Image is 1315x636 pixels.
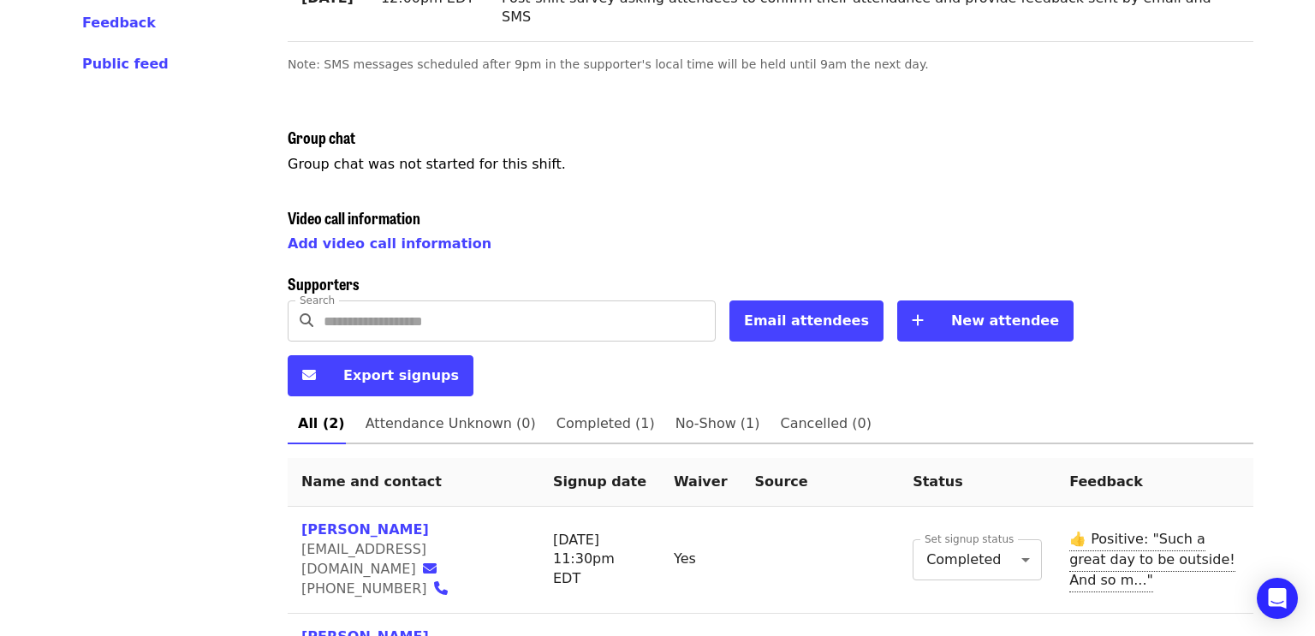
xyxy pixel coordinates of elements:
[324,300,716,342] input: Search
[300,295,335,306] label: Search
[343,367,459,383] span: Export signups
[288,57,929,71] span: Note: SMS messages scheduled after 9pm in the supporter's local time will be held until 9am the n...
[741,458,900,507] th: Source
[423,561,447,577] a: envelope icon
[660,458,741,507] th: Waiver
[366,412,536,436] span: Attendance Unknown (0)
[288,272,360,294] span: Supporters
[82,56,169,72] span: Public feed
[556,412,655,436] span: Completed (1)
[729,300,884,342] button: Email attendees
[781,412,872,436] span: Cancelled (0)
[298,412,345,436] span: All (2)
[1257,578,1298,619] div: Open Intercom Messenger
[897,300,1074,342] button: New attendee
[301,521,429,538] a: [PERSON_NAME]
[665,403,771,444] a: No-Show (1)
[301,541,426,577] span: [EMAIL_ADDRESS][DOMAIN_NAME]
[434,580,458,597] a: phone icon
[539,507,660,614] td: [DATE] 11:30pm EDT
[288,235,491,252] a: Add video call information
[1069,473,1143,490] span: Feedback
[913,539,1042,580] div: Completed
[288,126,355,148] span: Group chat
[300,312,313,329] i: search icon
[951,312,1059,329] span: New attendee
[355,403,546,444] a: Attendance Unknown (0)
[423,561,437,577] i: envelope icon
[660,507,741,614] td: Yes
[539,458,660,507] th: Signup date
[302,367,316,383] i: envelope icon
[301,580,427,597] span: [PHONE_NUMBER]
[771,403,882,444] a: Cancelled (0)
[1069,531,1235,592] span: Such a great day to be outside! And so many beans!!
[288,206,420,229] span: Video call information
[925,534,1014,544] label: Set signup status
[434,580,448,597] i: phone icon
[675,412,760,436] span: No-Show (1)
[913,473,963,490] span: Status
[82,13,156,33] button: Feedback
[288,355,473,396] button: Export signups
[288,458,539,507] th: Name and contact
[82,54,247,74] a: Public feed
[546,403,665,444] a: Completed (1)
[288,156,566,172] span: Group chat was not started for this shift.
[288,403,355,444] a: All (2)
[1069,531,1235,592] span: 👍 Positive : " Such a great day to be outside! And so m... "
[744,312,869,329] span: Email attendees
[912,312,924,329] i: plus icon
